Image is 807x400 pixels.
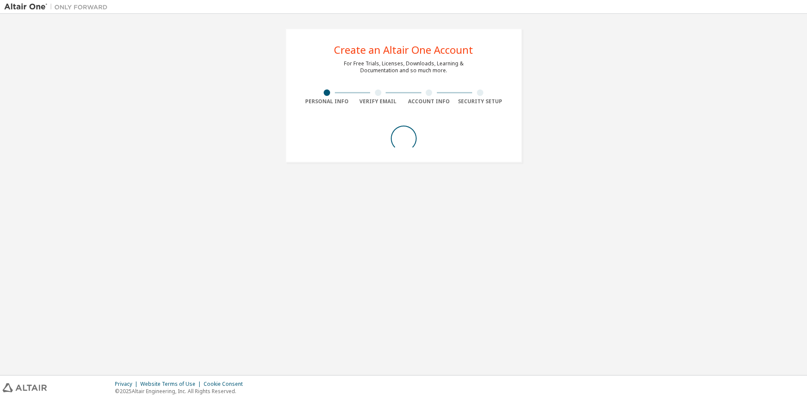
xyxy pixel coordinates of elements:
[455,98,506,105] div: Security Setup
[352,98,404,105] div: Verify Email
[404,98,455,105] div: Account Info
[334,45,473,55] div: Create an Altair One Account
[204,381,248,388] div: Cookie Consent
[115,381,140,388] div: Privacy
[302,98,353,105] div: Personal Info
[115,388,248,395] p: © 2025 Altair Engineering, Inc. All Rights Reserved.
[140,381,204,388] div: Website Terms of Use
[344,60,464,74] div: For Free Trials, Licenses, Downloads, Learning & Documentation and so much more.
[4,3,112,11] img: Altair One
[3,383,47,392] img: altair_logo.svg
